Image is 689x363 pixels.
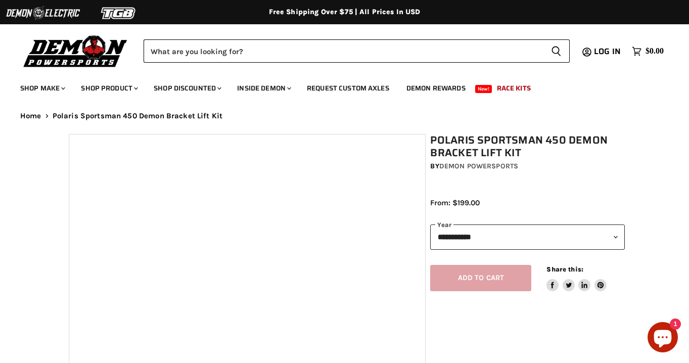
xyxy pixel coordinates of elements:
form: Product [144,39,570,63]
span: Share this: [546,265,583,273]
a: Demon Rewards [399,78,473,99]
img: Demon Powersports [20,33,131,69]
a: Shop Product [73,78,144,99]
span: Log in [594,45,621,58]
span: From: $199.00 [430,198,480,207]
img: Demon Electric Logo 2 [5,4,81,23]
a: Inside Demon [229,78,297,99]
div: by [430,161,625,172]
a: Race Kits [489,78,538,99]
ul: Main menu [13,74,661,99]
img: TGB Logo 2 [81,4,157,23]
span: Polaris Sportsman 450 Demon Bracket Lift Kit [53,112,223,120]
a: $0.00 [627,44,669,59]
inbox-online-store-chat: Shopify online store chat [645,322,681,355]
select: year [430,224,625,249]
span: New! [475,85,492,93]
a: Log in [589,47,627,56]
a: Request Custom Axles [299,78,397,99]
span: $0.00 [646,47,664,56]
a: Home [20,112,41,120]
a: Shop Make [13,78,71,99]
input: Search [144,39,543,63]
a: Demon Powersports [439,162,518,170]
h1: Polaris Sportsman 450 Demon Bracket Lift Kit [430,134,625,159]
a: Shop Discounted [146,78,227,99]
button: Search [543,39,570,63]
aside: Share this: [546,265,607,292]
